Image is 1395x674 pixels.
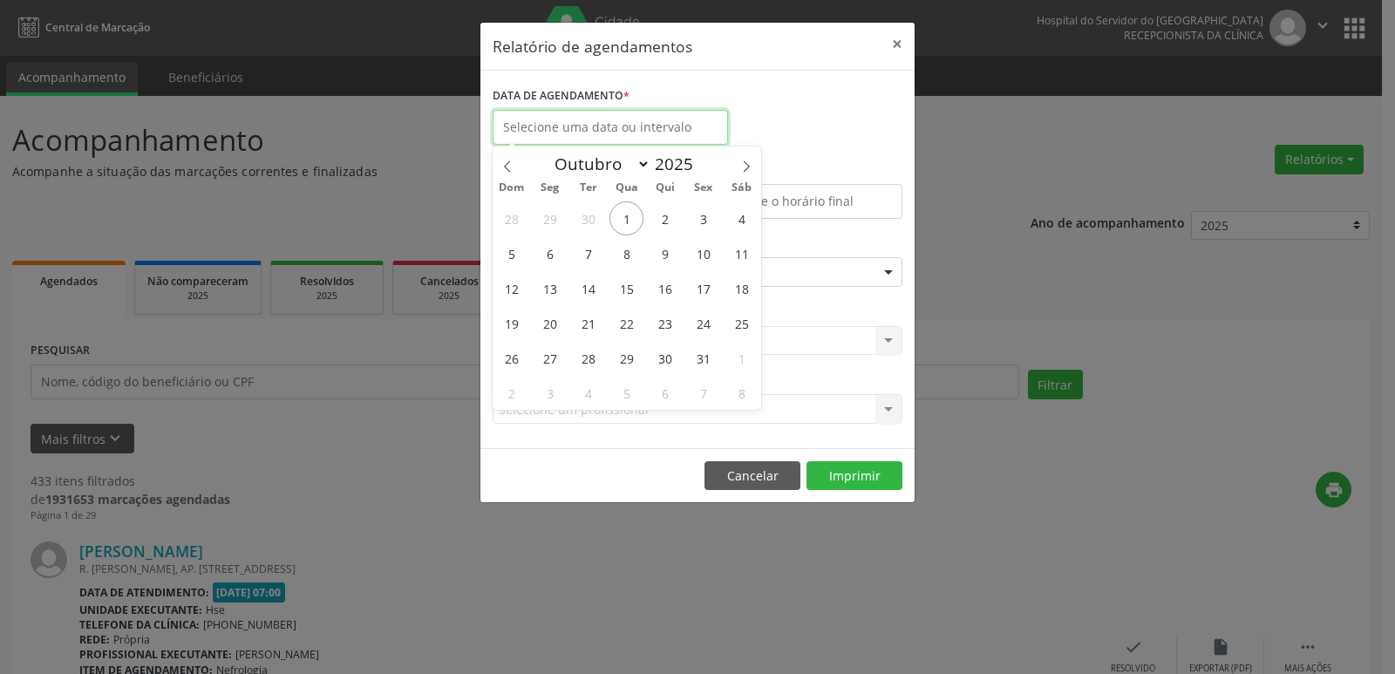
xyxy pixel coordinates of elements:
[493,182,531,194] span: Dom
[493,83,629,110] label: DATA DE AGENDAMENTO
[609,376,643,410] span: Novembro 5, 2025
[571,201,605,235] span: Setembro 30, 2025
[648,201,682,235] span: Outubro 2, 2025
[493,35,692,58] h5: Relatório de agendamentos
[608,182,646,194] span: Qua
[494,341,528,375] span: Outubro 26, 2025
[609,236,643,270] span: Outubro 8, 2025
[686,236,720,270] span: Outubro 10, 2025
[686,201,720,235] span: Outubro 3, 2025
[686,376,720,410] span: Novembro 7, 2025
[880,23,915,65] button: Close
[806,461,902,491] button: Imprimir
[648,306,682,340] span: Outubro 23, 2025
[725,236,759,270] span: Outubro 11, 2025
[531,182,569,194] span: Seg
[533,341,567,375] span: Outubro 27, 2025
[702,157,902,184] label: ATÉ
[648,376,682,410] span: Novembro 6, 2025
[494,271,528,305] span: Outubro 12, 2025
[571,341,605,375] span: Outubro 28, 2025
[533,236,567,270] span: Outubro 6, 2025
[571,271,605,305] span: Outubro 14, 2025
[571,376,605,410] span: Novembro 4, 2025
[650,153,708,175] input: Year
[725,271,759,305] span: Outubro 18, 2025
[648,271,682,305] span: Outubro 16, 2025
[725,306,759,340] span: Outubro 25, 2025
[609,306,643,340] span: Outubro 22, 2025
[533,376,567,410] span: Novembro 3, 2025
[609,341,643,375] span: Outubro 29, 2025
[723,182,761,194] span: Sáb
[569,182,608,194] span: Ter
[725,201,759,235] span: Outubro 4, 2025
[494,236,528,270] span: Outubro 5, 2025
[686,306,720,340] span: Outubro 24, 2025
[686,341,720,375] span: Outubro 31, 2025
[704,461,800,491] button: Cancelar
[533,201,567,235] span: Setembro 29, 2025
[571,236,605,270] span: Outubro 7, 2025
[494,201,528,235] span: Setembro 28, 2025
[546,152,650,176] select: Month
[684,182,723,194] span: Sex
[686,271,720,305] span: Outubro 17, 2025
[533,271,567,305] span: Outubro 13, 2025
[725,341,759,375] span: Novembro 1, 2025
[702,184,902,219] input: Selecione o horário final
[648,236,682,270] span: Outubro 9, 2025
[533,306,567,340] span: Outubro 20, 2025
[493,110,728,145] input: Selecione uma data ou intervalo
[646,182,684,194] span: Qui
[571,306,605,340] span: Outubro 21, 2025
[494,376,528,410] span: Novembro 2, 2025
[609,271,643,305] span: Outubro 15, 2025
[494,306,528,340] span: Outubro 19, 2025
[725,376,759,410] span: Novembro 8, 2025
[609,201,643,235] span: Outubro 1, 2025
[648,341,682,375] span: Outubro 30, 2025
